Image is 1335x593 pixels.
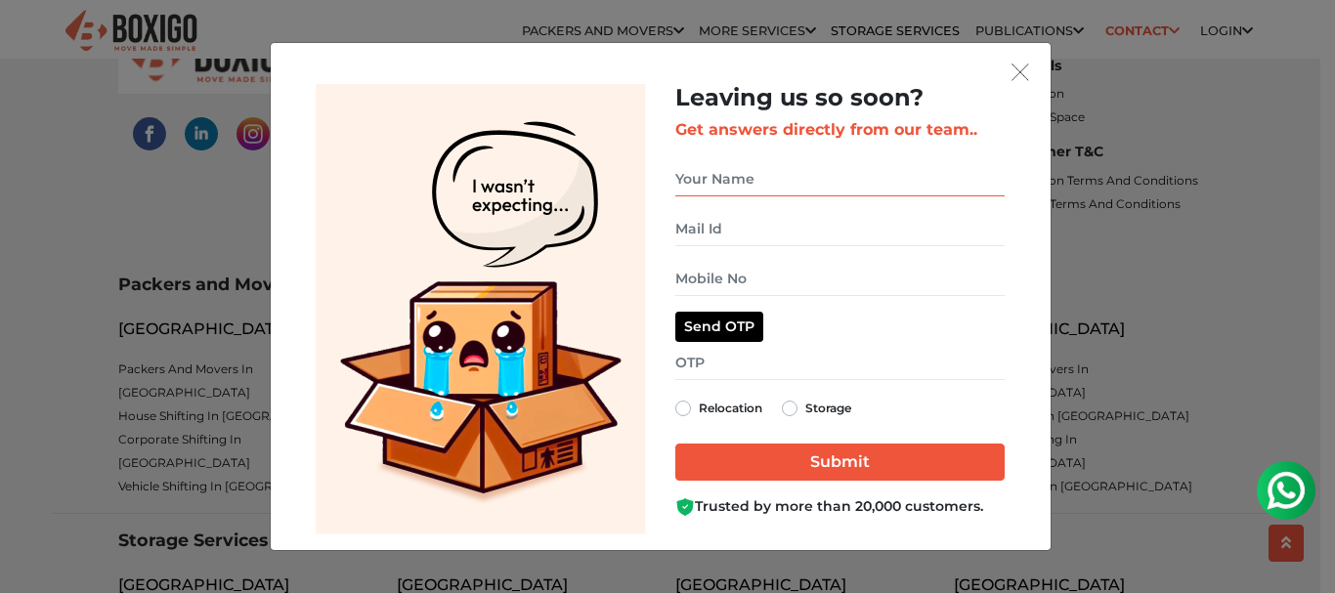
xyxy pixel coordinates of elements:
input: Mail Id [675,212,1005,246]
input: Submit [675,444,1005,481]
input: OTP [675,346,1005,380]
h3: Get answers directly from our team.. [675,120,1005,139]
div: Trusted by more than 20,000 customers. [675,496,1005,517]
img: Boxigo Customer Shield [675,497,695,517]
img: whatsapp-icon.svg [20,20,59,59]
label: Storage [805,397,851,420]
h2: Leaving us so soon? [675,84,1005,112]
label: Relocation [699,397,762,420]
input: Mobile No [675,262,1005,296]
img: Lead Welcome Image [316,84,646,534]
button: Send OTP [675,312,763,342]
input: Your Name [675,162,1005,196]
img: exit [1012,64,1029,81]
